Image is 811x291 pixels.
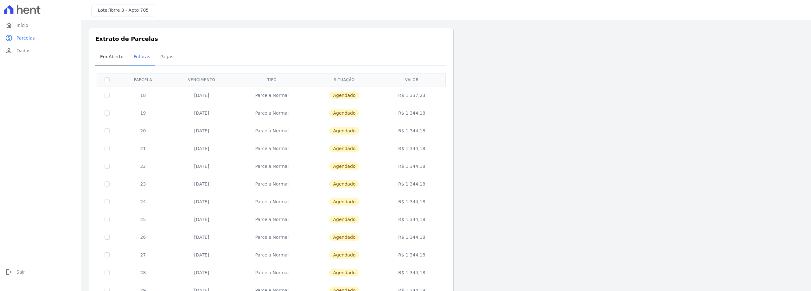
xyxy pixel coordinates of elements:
[234,246,310,264] td: Parcela Normal
[129,49,155,66] a: Futuras
[117,122,169,140] td: 20
[379,264,444,282] td: R$ 1.344,18
[329,198,359,206] span: Agendado
[169,73,234,86] th: Vencimento
[169,264,234,282] td: [DATE]
[329,92,359,99] span: Agendado
[234,211,310,228] td: Parcela Normal
[169,246,234,264] td: [DATE]
[379,246,444,264] td: R$ 1.344,18
[234,157,310,175] td: Parcela Normal
[234,228,310,246] td: Parcela Normal
[109,8,149,13] span: Torre 3 - Apto 705
[329,233,359,241] span: Agendado
[169,157,234,175] td: [DATE]
[234,193,310,211] td: Parcela Normal
[310,73,379,86] th: Situação
[5,268,13,276] i: logout
[117,86,169,104] td: 18
[329,180,359,188] span: Agendado
[234,104,310,122] td: Parcela Normal
[169,86,234,104] td: [DATE]
[169,193,234,211] td: [DATE]
[379,228,444,246] td: R$ 1.344,18
[96,50,127,63] span: Em Aberto
[117,157,169,175] td: 22
[379,104,444,122] td: R$ 1.344,18
[117,211,169,228] td: 25
[234,73,310,86] th: Tipo
[234,140,310,157] td: Parcela Normal
[95,49,129,66] a: Em Aberto
[117,228,169,246] td: 26
[117,246,169,264] td: 27
[3,32,79,44] a: paidParcelas
[329,269,359,276] span: Agendado
[379,157,444,175] td: R$ 1.344,18
[3,19,79,32] a: homeInício
[234,264,310,282] td: Parcela Normal
[379,140,444,157] td: R$ 1.344,18
[16,47,30,54] span: Dados
[234,86,310,104] td: Parcela Normal
[5,22,13,29] i: home
[234,175,310,193] td: Parcela Normal
[379,73,444,86] th: Valor
[16,269,25,275] span: Sair
[16,35,35,41] span: Parcelas
[329,109,359,117] span: Agendado
[3,44,79,57] a: personDados
[156,50,177,63] span: Pagas
[117,73,169,86] th: Parcela
[169,122,234,140] td: [DATE]
[5,34,13,42] i: paid
[169,211,234,228] td: [DATE]
[379,193,444,211] td: R$ 1.344,18
[155,49,178,66] a: Pagas
[5,47,13,54] i: person
[379,211,444,228] td: R$ 1.344,18
[169,228,234,246] td: [DATE]
[329,216,359,223] span: Agendado
[3,266,79,278] a: logoutSair
[234,122,310,140] td: Parcela Normal
[117,175,169,193] td: 23
[329,251,359,259] span: Agendado
[98,7,149,14] h3: Lote:
[130,50,154,63] span: Futuras
[329,127,359,135] span: Agendado
[379,122,444,140] td: R$ 1.344,18
[117,193,169,211] td: 24
[169,175,234,193] td: [DATE]
[379,175,444,193] td: R$ 1.344,18
[329,162,359,170] span: Agendado
[329,145,359,152] span: Agendado
[16,22,28,28] span: Início
[169,140,234,157] td: [DATE]
[117,104,169,122] td: 19
[117,140,169,157] td: 21
[379,86,444,104] td: R$ 1.337,23
[95,35,447,43] h3: Extrato de Parcelas
[169,104,234,122] td: [DATE]
[117,264,169,282] td: 28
